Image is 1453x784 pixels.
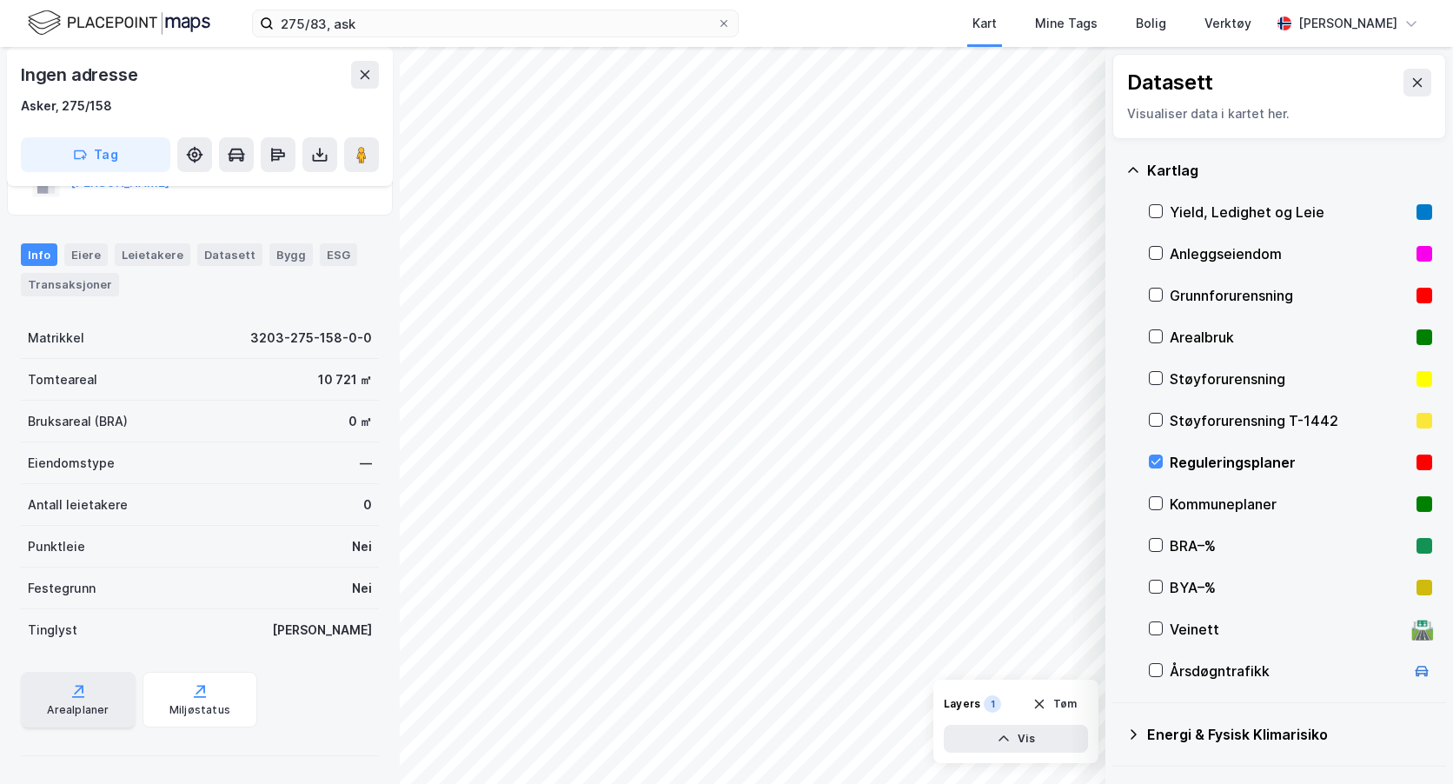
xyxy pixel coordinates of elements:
[320,243,357,266] div: ESG
[1170,535,1410,556] div: BRA–%
[47,703,109,717] div: Arealplaner
[1366,701,1453,784] iframe: Chat Widget
[1035,13,1098,34] div: Mine Tags
[1170,202,1410,223] div: Yield, Ledighet og Leie
[21,61,141,89] div: Ingen adresse
[1170,577,1410,598] div: BYA–%
[28,8,210,38] img: logo.f888ab2527a4732fd821a326f86c7f29.svg
[64,243,108,266] div: Eiere
[1170,410,1410,431] div: Støyforurensning T-1442
[1410,618,1434,641] div: 🛣️
[250,328,372,349] div: 3203-275-158-0-0
[1021,690,1088,718] button: Tøm
[944,725,1088,753] button: Vis
[274,10,717,37] input: Søk på adresse, matrikkel, gårdeiere, leietakere eller personer
[1147,724,1432,745] div: Energi & Fysisk Klimarisiko
[169,703,230,717] div: Miljøstatus
[28,536,85,557] div: Punktleie
[1170,619,1404,640] div: Veinett
[21,96,112,116] div: Asker, 275/158
[348,411,372,432] div: 0 ㎡
[1170,243,1410,264] div: Anleggseiendom
[984,695,1001,713] div: 1
[1170,369,1410,389] div: Støyforurensning
[318,369,372,390] div: 10 721 ㎡
[1170,327,1410,348] div: Arealbruk
[28,411,128,432] div: Bruksareal (BRA)
[363,495,372,515] div: 0
[352,536,372,557] div: Nei
[21,273,119,296] div: Transaksjoner
[352,578,372,599] div: Nei
[1204,13,1251,34] div: Verktøy
[197,243,262,266] div: Datasett
[1136,13,1166,34] div: Bolig
[1127,103,1431,124] div: Visualiser data i kartet her.
[28,495,128,515] div: Antall leietakere
[1298,13,1397,34] div: [PERSON_NAME]
[269,243,313,266] div: Bygg
[360,453,372,474] div: —
[1170,661,1404,681] div: Årsdøgntrafikk
[944,697,980,711] div: Layers
[1170,285,1410,306] div: Grunnforurensning
[272,620,372,641] div: [PERSON_NAME]
[28,328,84,349] div: Matrikkel
[28,453,115,474] div: Eiendomstype
[1127,69,1213,96] div: Datasett
[972,13,997,34] div: Kart
[21,243,57,266] div: Info
[1147,160,1432,181] div: Kartlag
[1170,452,1410,473] div: Reguleringsplaner
[28,369,97,390] div: Tomteareal
[115,243,190,266] div: Leietakere
[1366,701,1453,784] div: Kontrollprogram for chat
[28,578,96,599] div: Festegrunn
[28,620,77,641] div: Tinglyst
[1170,494,1410,515] div: Kommuneplaner
[21,137,170,172] button: Tag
